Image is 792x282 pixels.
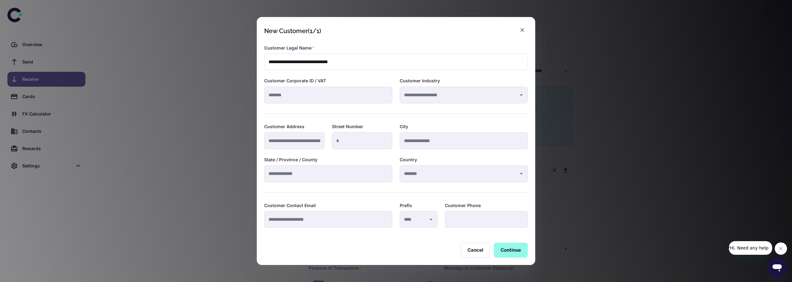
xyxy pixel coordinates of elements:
[400,78,440,84] label: Customer Industry
[729,241,772,255] iframe: הודעה מהחברה
[767,257,787,277] iframe: לחצן לפתיחת חלון הודעות הטקסט
[461,243,490,258] button: Cancel
[400,157,417,163] label: Country
[264,157,317,163] label: State / Province / County
[264,78,326,84] label: Customer Corporate ID / VAT
[264,124,304,130] label: Customer Address
[400,202,412,209] label: Prefix
[445,202,481,209] label: Customer Phone
[264,45,315,51] label: Customer Legal Name
[494,243,528,258] button: Continue
[264,202,316,209] label: Customer Contact Email
[775,242,787,255] iframe: סגור הודעה
[400,124,408,130] label: City
[332,124,363,130] label: Street Number
[264,27,321,35] div: New Customer (1/1)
